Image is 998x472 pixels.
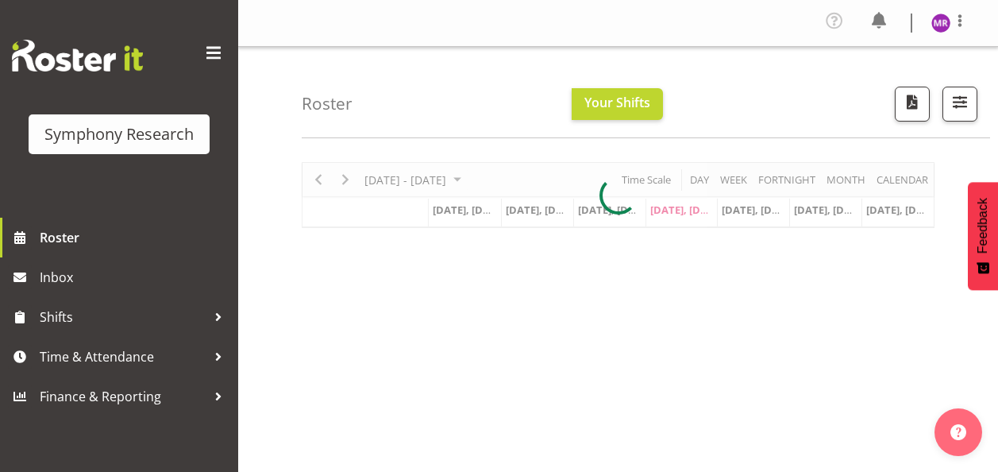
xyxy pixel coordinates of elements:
button: Your Shifts [572,88,663,120]
span: Inbox [40,265,230,289]
div: Symphony Research [44,122,194,146]
span: Time & Attendance [40,345,206,369]
img: help-xxl-2.png [950,424,966,440]
span: Roster [40,226,230,250]
span: Finance & Reporting [40,385,206,408]
img: Rosterit website logo [12,40,143,72]
span: Feedback [976,198,990,253]
span: Your Shifts [584,94,650,111]
button: Download a PDF of the roster according to the set date range. [895,87,930,122]
h4: Roster [302,95,353,113]
span: Shifts [40,305,206,329]
img: minu-rana11870.jpg [931,14,950,33]
button: Filter Shifts [942,87,977,122]
button: Feedback - Show survey [968,182,998,290]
